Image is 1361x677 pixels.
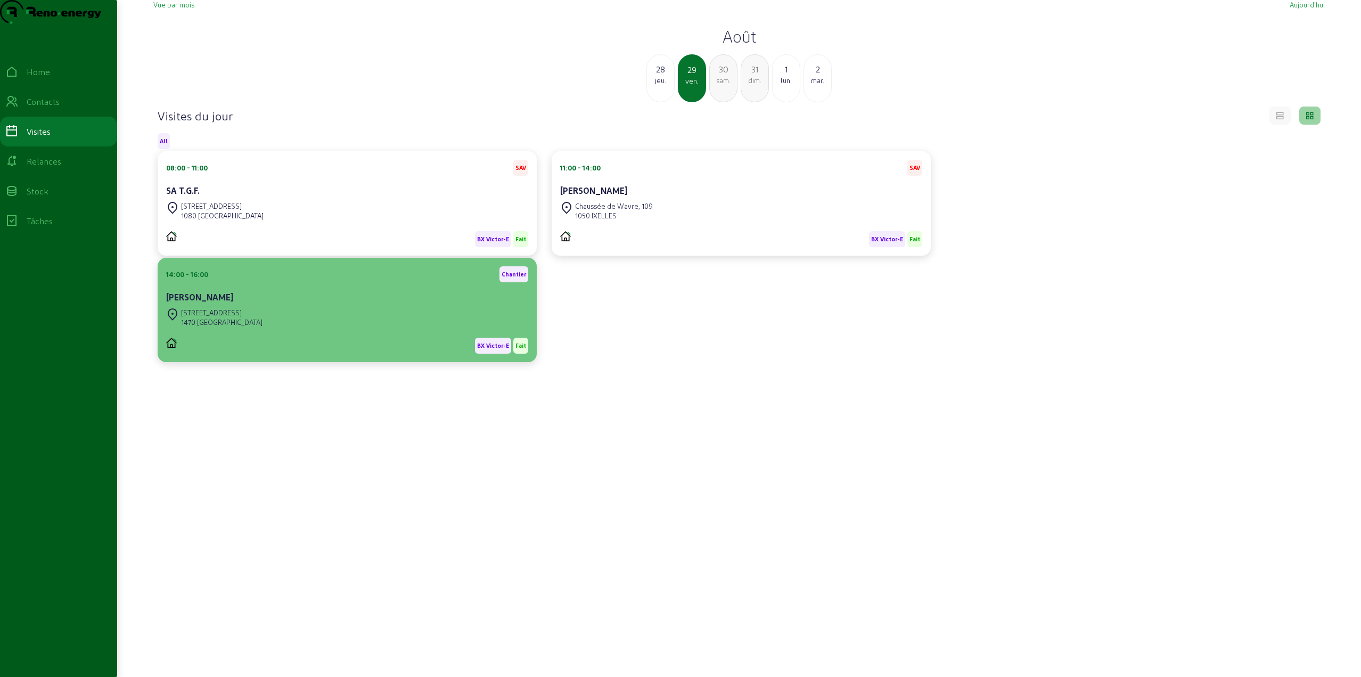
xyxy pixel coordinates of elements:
div: 2 [804,63,831,76]
div: 1080 [GEOGRAPHIC_DATA] [181,211,264,221]
div: Chaussée de Wavre, 109 [575,201,653,211]
cam-card-title: SA T.G.F. [166,185,200,195]
span: All [160,137,168,145]
div: 1050 IXELLES [575,211,653,221]
div: 31 [741,63,768,76]
div: Stock [27,185,48,198]
span: BX Victor-E [871,235,903,243]
h4: Visites du jour [158,108,233,123]
span: BX Victor-E [477,235,509,243]
div: 1 [773,63,800,76]
span: SAV [909,164,920,172]
div: Home [27,66,50,78]
div: [STREET_ADDRESS] [181,308,263,317]
div: Tâches [27,215,53,227]
h2: Août [153,27,1325,46]
span: Fait [909,235,920,243]
div: ven. [679,76,705,86]
div: Contacts [27,95,60,108]
span: Fait [515,235,526,243]
div: jeu. [647,76,674,85]
div: 14:00 - 16:00 [166,270,208,279]
div: Visites [27,125,51,138]
div: 30 [710,63,737,76]
div: 1470 [GEOGRAPHIC_DATA] [181,317,263,327]
span: BX Victor-E [477,342,509,349]
div: dim. [741,76,768,85]
cam-card-title: [PERSON_NAME] [560,185,627,195]
div: 11:00 - 14:00 [560,163,601,173]
span: Chantier [502,271,526,278]
img: PVELEC [166,231,177,241]
img: PVELEC [166,338,177,348]
span: Vue par mois [153,1,194,9]
span: SAV [515,164,526,172]
img: PVELEC [560,231,571,241]
div: 08:00 - 11:00 [166,163,208,173]
div: sam. [710,76,737,85]
div: lun. [773,76,800,85]
cam-card-title: [PERSON_NAME] [166,292,233,302]
div: 28 [647,63,674,76]
div: mar. [804,76,831,85]
span: Fait [515,342,526,349]
div: 29 [679,63,705,76]
div: [STREET_ADDRESS] [181,201,264,211]
span: Aujourd'hui [1290,1,1325,9]
div: Relances [27,155,61,168]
